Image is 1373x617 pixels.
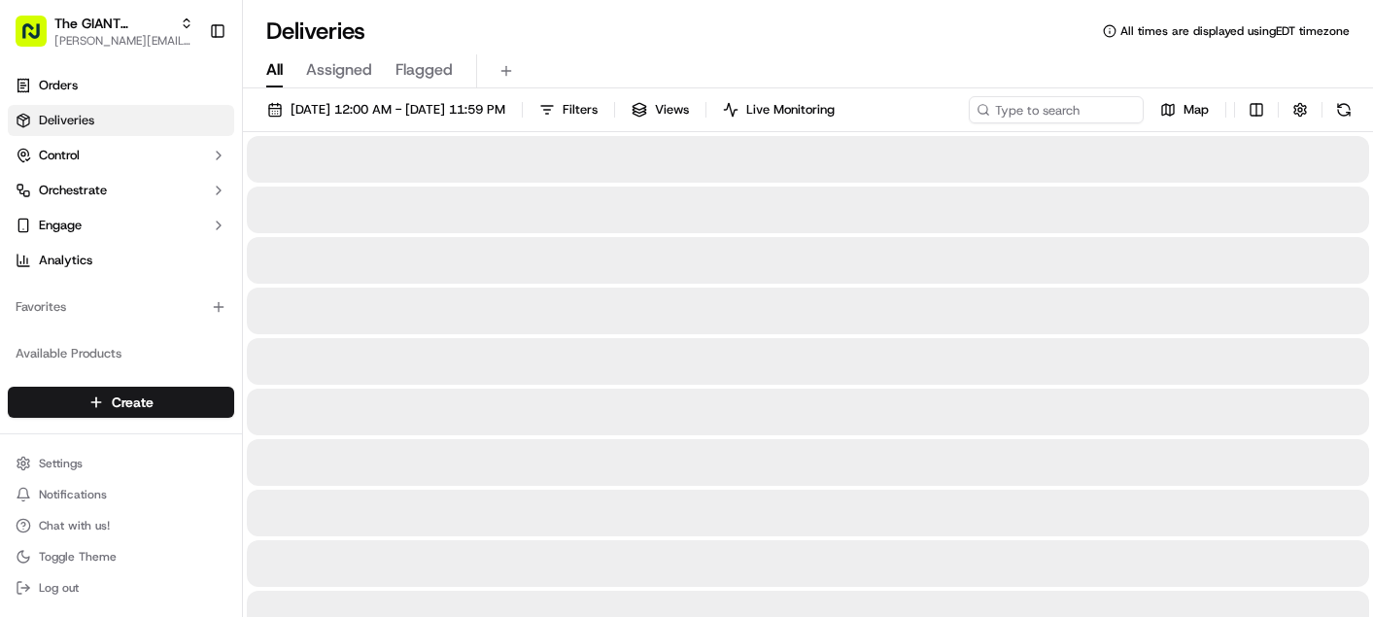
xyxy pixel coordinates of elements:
[291,101,505,119] span: [DATE] 12:00 AM - [DATE] 11:59 PM
[8,70,234,101] a: Orders
[8,105,234,136] a: Deliveries
[39,77,78,94] span: Orders
[8,574,234,601] button: Log out
[1330,96,1357,123] button: Refresh
[39,147,80,164] span: Control
[531,96,606,123] button: Filters
[8,387,234,418] button: Create
[266,58,283,82] span: All
[266,16,365,47] h1: Deliveries
[8,140,234,171] button: Control
[1184,101,1209,119] span: Map
[54,33,193,49] button: [PERSON_NAME][EMAIL_ADDRESS][DOMAIN_NAME]
[8,512,234,539] button: Chat with us!
[746,101,835,119] span: Live Monitoring
[8,210,234,241] button: Engage
[655,101,689,119] span: Views
[1151,96,1218,123] button: Map
[258,96,514,123] button: [DATE] 12:00 AM - [DATE] 11:59 PM
[8,8,201,54] button: The GIANT Company[PERSON_NAME][EMAIL_ADDRESS][DOMAIN_NAME]
[8,543,234,570] button: Toggle Theme
[112,393,154,412] span: Create
[306,58,372,82] span: Assigned
[39,487,107,502] span: Notifications
[8,338,234,369] div: Available Products
[39,112,94,129] span: Deliveries
[8,450,234,477] button: Settings
[39,182,107,199] span: Orchestrate
[8,481,234,508] button: Notifications
[563,101,598,119] span: Filters
[8,245,234,276] a: Analytics
[8,291,234,323] div: Favorites
[8,175,234,206] button: Orchestrate
[395,58,453,82] span: Flagged
[39,580,79,596] span: Log out
[39,217,82,234] span: Engage
[623,96,698,123] button: Views
[1120,23,1350,39] span: All times are displayed using EDT timezone
[39,518,110,533] span: Chat with us!
[39,252,92,269] span: Analytics
[969,96,1144,123] input: Type to search
[39,549,117,565] span: Toggle Theme
[39,456,83,471] span: Settings
[54,14,172,33] button: The GIANT Company
[714,96,843,123] button: Live Monitoring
